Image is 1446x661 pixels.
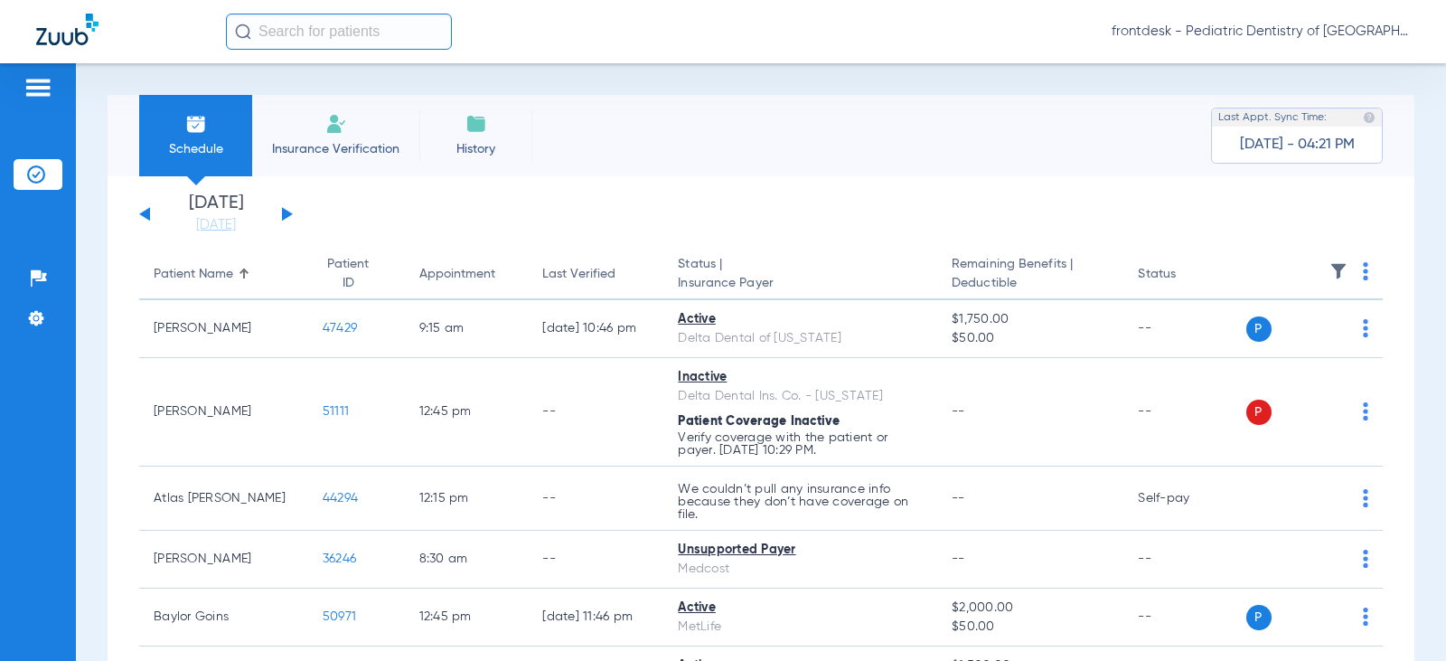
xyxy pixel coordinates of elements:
[678,483,923,521] p: We couldn’t pull any insurance info because they don’t have coverage on file.
[405,531,529,589] td: 8:30 AM
[678,618,923,637] div: MetLife
[36,14,99,45] img: Zuub Logo
[678,599,923,618] div: Active
[162,194,270,234] li: [DATE]
[154,265,233,284] div: Patient Name
[162,216,270,234] a: [DATE]
[1123,467,1245,531] td: Self-pay
[1363,319,1368,337] img: group-dot-blue.svg
[235,24,251,40] img: Search Icon
[139,531,308,589] td: [PERSON_NAME]
[1246,316,1272,342] span: P
[678,387,923,406] div: Delta Dental Ins. Co. - [US_STATE]
[1246,400,1272,425] span: P
[1329,262,1347,280] img: filter.svg
[465,113,487,135] img: History
[1123,531,1245,589] td: --
[952,405,965,418] span: --
[139,300,308,358] td: [PERSON_NAME]
[405,358,529,467] td: 12:45 PM
[678,310,923,329] div: Active
[154,265,294,284] div: Patient Name
[1363,489,1368,507] img: group-dot-blue.svg
[678,560,923,579] div: Medcost
[1356,574,1446,661] iframe: Chat Widget
[266,140,406,158] span: Insurance Verification
[1363,402,1368,420] img: group-dot-blue.svg
[419,265,514,284] div: Appointment
[1363,262,1368,280] img: group-dot-blue.svg
[1123,250,1245,300] th: Status
[1123,589,1245,647] td: --
[323,610,356,623] span: 50971
[433,140,519,158] span: History
[678,431,923,457] p: Verify coverage with the patient or payer. [DATE] 10:29 PM.
[678,329,923,348] div: Delta Dental of [US_STATE]
[528,589,663,647] td: [DATE] 11:46 PM
[139,589,308,647] td: Baylor Goins
[952,274,1109,293] span: Deductible
[139,467,308,531] td: Atlas [PERSON_NAME]
[23,77,52,99] img: hamburger-icon
[1218,109,1327,127] span: Last Appt. Sync Time:
[1363,550,1368,568] img: group-dot-blue.svg
[405,589,529,647] td: 12:45 PM
[542,265,649,284] div: Last Verified
[663,250,937,300] th: Status |
[323,405,349,418] span: 51111
[528,358,663,467] td: --
[952,310,1109,329] span: $1,750.00
[952,599,1109,618] span: $2,000.00
[405,467,529,531] td: 12:15 PM
[323,255,374,293] div: Patient ID
[678,415,840,428] span: Patient Coverage Inactive
[323,552,356,565] span: 36246
[952,329,1109,348] span: $50.00
[952,552,965,565] span: --
[542,265,615,284] div: Last Verified
[405,300,529,358] td: 9:15 AM
[952,492,965,505] span: --
[678,541,923,560] div: Unsupported Payer
[1112,23,1410,41] span: frontdesk - Pediatric Dentistry of [GEOGRAPHIC_DATA][US_STATE] (WR)
[1123,300,1245,358] td: --
[678,274,923,293] span: Insurance Payer
[185,113,207,135] img: Schedule
[1363,111,1376,124] img: last sync help info
[528,467,663,531] td: --
[323,492,358,505] span: 44294
[419,265,495,284] div: Appointment
[226,14,452,50] input: Search for patients
[139,358,308,467] td: [PERSON_NAME]
[325,113,347,135] img: Manual Insurance Verification
[1123,358,1245,467] td: --
[1240,136,1355,154] span: [DATE] - 04:21 PM
[952,618,1109,637] span: $50.00
[1246,605,1272,630] span: P
[323,255,390,293] div: Patient ID
[678,368,923,387] div: Inactive
[937,250,1123,300] th: Remaining Benefits |
[323,322,357,335] span: 47429
[153,140,239,158] span: Schedule
[528,300,663,358] td: [DATE] 10:46 PM
[528,531,663,589] td: --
